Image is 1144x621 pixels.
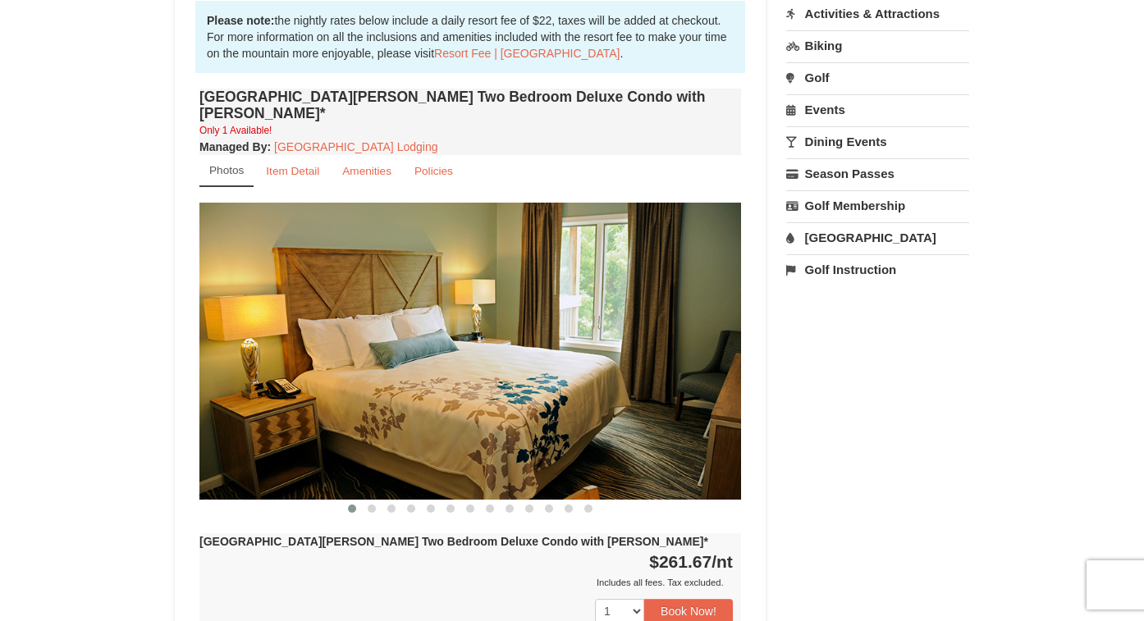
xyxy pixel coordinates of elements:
a: Golf Membership [786,190,969,221]
small: Policies [414,165,453,177]
a: Amenities [332,155,402,187]
a: Events [786,94,969,125]
h4: [GEOGRAPHIC_DATA][PERSON_NAME] Two Bedroom Deluxe Condo with [PERSON_NAME]* [199,89,741,121]
small: Item Detail [266,165,319,177]
a: Season Passes [786,158,969,189]
a: Item Detail [255,155,330,187]
strong: [GEOGRAPHIC_DATA][PERSON_NAME] Two Bedroom Deluxe Condo with [PERSON_NAME]* [199,535,708,548]
a: Policies [404,155,464,187]
strong: : [199,140,271,153]
small: Amenities [342,165,391,177]
div: Includes all fees. Tax excluded. [199,574,733,591]
strong: Please note: [207,14,274,27]
a: Golf [786,62,969,93]
a: Biking [786,30,969,61]
a: Golf Instruction [786,254,969,285]
span: Managed By [199,140,267,153]
a: Photos [199,155,254,187]
div: the nightly rates below include a daily resort fee of $22, taxes will be added at checkout. For m... [195,1,745,73]
a: Dining Events [786,126,969,157]
a: Resort Fee | [GEOGRAPHIC_DATA] [434,47,620,60]
span: /nt [712,552,733,571]
img: 18876286-150-42100a13.jpg [199,203,741,499]
a: [GEOGRAPHIC_DATA] Lodging [274,140,437,153]
a: [GEOGRAPHIC_DATA] [786,222,969,253]
small: Photos [209,164,244,176]
strong: $261.67 [649,552,733,571]
small: Only 1 Available! [199,125,272,136]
